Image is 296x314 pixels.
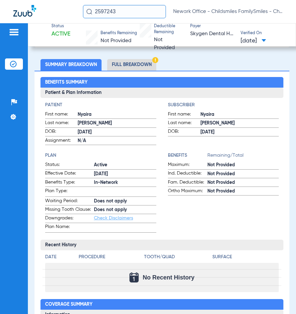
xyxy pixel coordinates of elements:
span: In-Network [94,179,156,186]
span: Maximum: [168,161,207,169]
h3: Recent History [40,240,284,250]
span: Status [51,24,70,30]
span: Does not apply [94,206,156,213]
span: [DATE] [94,171,156,178]
span: DOB: [168,128,200,136]
span: Active [51,30,70,38]
h3: Patient & Plan Information [40,88,284,98]
h2: Coverage Summary [40,299,284,310]
span: Not Provided [154,37,175,51]
span: Downgrades: [45,215,94,223]
h4: Plan [45,152,156,159]
app-breakdown-title: Surface [212,254,279,263]
li: Full Breakdown [107,59,156,71]
span: Payer [190,24,235,30]
span: Deductible Remaining [154,24,184,35]
span: Verified On [241,31,285,37]
span: DOB: [45,128,78,136]
span: Not Provided [207,188,279,195]
span: Not Provided [207,171,279,178]
span: Skygen Dental Hub [190,30,235,38]
h4: Patient [45,102,156,109]
span: No Recent History [143,274,194,281]
span: Fam. Deductible: [168,179,207,187]
img: Zuub Logo [13,5,36,17]
span: Not Provided [207,162,279,169]
span: Status: [45,161,94,169]
app-breakdown-title: Date [45,254,73,263]
app-breakdown-title: Benefits [168,152,207,161]
span: Missing Tooth Clause: [45,206,94,214]
img: Hazard [152,57,158,63]
span: [DATE] [78,129,156,136]
a: Check Disclaimers [94,216,133,220]
img: hamburger-icon [9,28,19,36]
span: N/A [78,137,156,144]
span: Plan Name: [45,223,94,232]
h4: Benefits [168,152,207,159]
span: Effective Date: [45,170,94,178]
span: Last name: [45,119,78,127]
span: [PERSON_NAME] [78,120,156,127]
span: Benefits Type: [45,179,94,187]
span: Ortho Maximum: [168,188,207,196]
app-breakdown-title: Tooth/Quad [144,254,210,263]
span: Plan Type: [45,188,94,196]
h4: Subscriber [168,102,279,109]
span: Ind. Deductible: [168,170,207,178]
app-breakdown-title: Procedure [79,254,142,263]
span: Newark Office - Childsmiles FamilySmiles - ChildSmiles [GEOGRAPHIC_DATA] - [GEOGRAPHIC_DATA] Gene... [173,8,283,15]
span: Nyaira [78,111,156,118]
span: [DATE] [200,129,279,136]
span: [PERSON_NAME] [200,120,279,127]
h2: Benefits Summary [40,77,284,88]
span: Remaining/Total [207,152,279,161]
li: Summary Breakdown [40,59,102,71]
span: Nyaira [200,111,279,118]
h4: Surface [212,254,279,261]
iframe: Chat Widget [263,282,296,314]
span: Does not apply [94,198,156,205]
span: First name: [168,111,200,119]
span: Active [94,162,156,169]
span: First name: [45,111,78,119]
img: Calendar [129,273,139,282]
span: Not Provided [207,179,279,186]
span: Benefits Remaining [101,31,137,37]
h4: Tooth/Quad [144,254,210,261]
span: Not Provided [101,38,131,43]
input: Search for patients [83,5,166,18]
span: Assignment: [45,137,78,145]
h4: Date [45,254,73,261]
img: Search Icon [86,9,92,15]
span: Last name: [168,119,200,127]
span: [DATE] [241,37,266,45]
span: Waiting Period: [45,197,94,205]
h4: Procedure [79,254,142,261]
